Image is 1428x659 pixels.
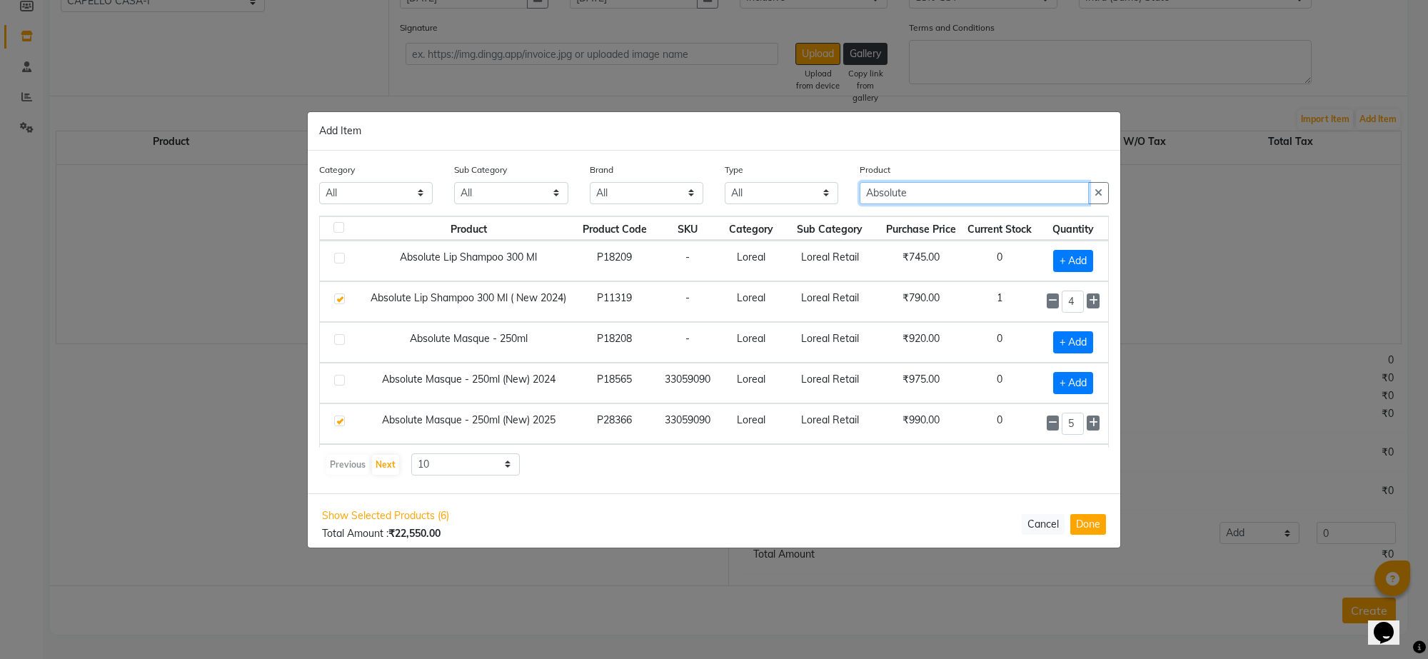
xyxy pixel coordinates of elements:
[723,281,779,322] td: Loreal
[590,164,613,176] label: Brand
[322,508,449,523] span: Show Selected Products (6)
[1038,216,1108,241] th: Quantity
[860,164,890,176] label: Product
[360,241,576,281] td: Absolute Lip Shampoo 300 Ml
[653,322,723,363] td: -
[723,241,779,281] td: Loreal
[880,403,962,444] td: ₹990.00
[880,444,962,485] td: ₹1,225.00
[360,322,576,363] td: Absolute Masque - 250ml
[577,363,653,403] td: P18565
[779,403,880,444] td: Loreal Retail
[454,164,507,176] label: Sub Category
[779,322,880,363] td: Loreal Retail
[860,182,1089,204] input: Search or Scan Product
[779,363,880,403] td: Loreal Retail
[779,281,880,322] td: Loreal Retail
[372,455,399,475] button: Next
[322,527,441,540] span: Total Amount :
[723,403,779,444] td: Loreal
[360,444,576,485] td: Absolute Masque 490 Gm
[962,241,1037,281] td: 0
[779,444,880,485] td: Loreal Salon Use
[725,164,743,176] label: Type
[308,112,1120,151] div: Add Item
[723,363,779,403] td: Loreal
[388,527,441,540] b: ₹22,550.00
[1368,602,1414,645] iframe: chat widget
[962,403,1037,444] td: 0
[360,403,576,444] td: Absolute Masque - 250ml (New) 2025
[653,444,723,485] td: -
[1053,250,1093,272] span: + Add
[962,281,1037,322] td: 1
[653,281,723,322] td: -
[962,363,1037,403] td: 0
[319,164,355,176] label: Category
[577,281,653,322] td: P11319
[962,216,1037,241] th: Current Stock
[653,363,723,403] td: 33059090
[653,216,723,241] th: SKU
[653,403,723,444] td: 33059090
[360,363,576,403] td: Absolute Masque - 250ml (New) 2024
[577,322,653,363] td: P18208
[779,241,880,281] td: Loreal Retail
[962,444,1037,485] td: 0
[577,216,653,241] th: Product Code
[1053,372,1093,394] span: + Add
[880,322,962,363] td: ₹920.00
[360,281,576,322] td: Absolute Lip Shampoo 300 Ml ( New 2024)
[880,363,962,403] td: ₹975.00
[577,444,653,485] td: P18242
[577,403,653,444] td: P28366
[653,241,723,281] td: -
[779,216,880,241] th: Sub Category
[723,322,779,363] td: Loreal
[360,216,576,241] th: Product
[1053,331,1093,353] span: + Add
[1070,514,1106,535] button: Done
[962,322,1037,363] td: 0
[880,241,962,281] td: ₹745.00
[1022,514,1065,535] button: Cancel
[886,223,956,236] span: Purchase Price
[723,216,779,241] th: Category
[577,241,653,281] td: P18209
[723,444,779,485] td: Loreal
[880,281,962,322] td: ₹790.00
